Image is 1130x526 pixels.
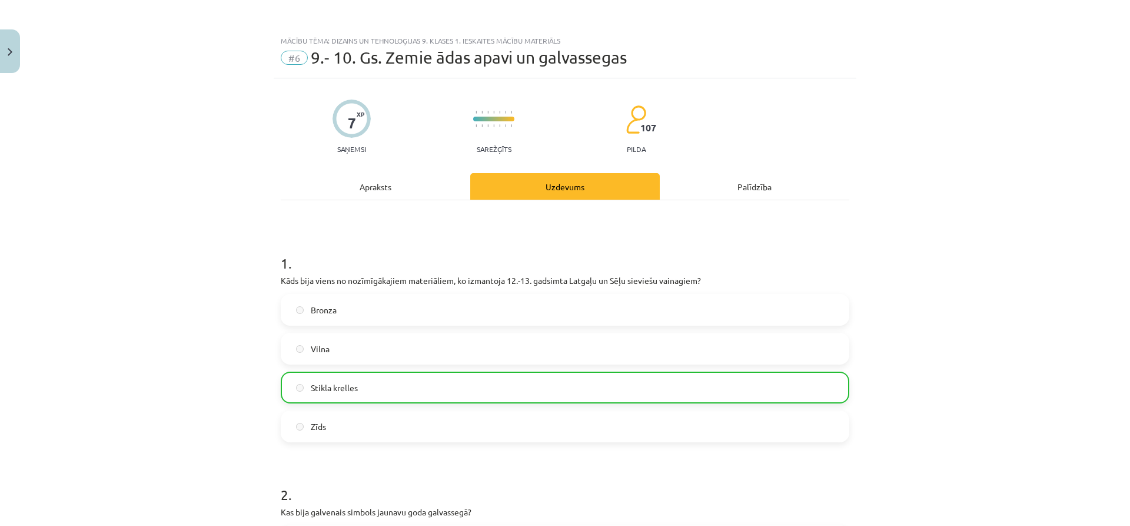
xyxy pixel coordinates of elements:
[348,115,356,131] div: 7
[499,124,500,127] img: icon-short-line-57e1e144782c952c97e751825c79c345078a6d821885a25fce030b3d8c18986b.svg
[476,124,477,127] img: icon-short-line-57e1e144782c952c97e751825c79c345078a6d821885a25fce030b3d8c18986b.svg
[333,145,371,153] p: Saņemsi
[281,37,849,45] div: Mācību tēma: Dizains un tehnoloģijas 9. klases 1. ieskaites mācību materiāls
[296,423,304,431] input: Zīds
[281,51,308,65] span: #6
[311,343,330,355] span: Vilna
[493,124,494,127] img: icon-short-line-57e1e144782c952c97e751825c79c345078a6d821885a25fce030b3d8c18986b.svg
[281,274,849,287] p: Kāds bija viens no nozīmīgākajiem materiāliem, ko izmantoja 12.-13. gadsimta Latgaļu un Sēļu siev...
[281,234,849,271] h1: 1 .
[481,124,483,127] img: icon-short-line-57e1e144782c952c97e751825c79c345078a6d821885a25fce030b3d8c18986b.svg
[311,421,326,433] span: Zīds
[470,173,660,200] div: Uzdevums
[296,345,304,353] input: Vilna
[311,382,358,394] span: Stikla krelles
[627,145,646,153] p: pilda
[626,105,646,134] img: students-c634bb4e5e11cddfef0936a35e636f08e4e9abd3cc4e673bd6f9a4125e45ecb1.svg
[477,145,511,153] p: Sarežģīts
[640,123,656,133] span: 107
[357,111,364,117] span: XP
[660,173,849,200] div: Palīdzība
[481,111,483,114] img: icon-short-line-57e1e144782c952c97e751825c79c345078a6d821885a25fce030b3d8c18986b.svg
[487,111,488,114] img: icon-short-line-57e1e144782c952c97e751825c79c345078a6d821885a25fce030b3d8c18986b.svg
[487,124,488,127] img: icon-short-line-57e1e144782c952c97e751825c79c345078a6d821885a25fce030b3d8c18986b.svg
[296,306,304,314] input: Bronza
[281,466,849,502] h1: 2 .
[493,111,494,114] img: icon-short-line-57e1e144782c952c97e751825c79c345078a6d821885a25fce030b3d8c18986b.svg
[311,48,627,67] span: 9.- 10. Gs. Zemie ādas apavi un galvassegas
[511,111,512,114] img: icon-short-line-57e1e144782c952c97e751825c79c345078a6d821885a25fce030b3d8c18986b.svg
[505,124,506,127] img: icon-short-line-57e1e144782c952c97e751825c79c345078a6d821885a25fce030b3d8c18986b.svg
[505,111,506,114] img: icon-short-line-57e1e144782c952c97e751825c79c345078a6d821885a25fce030b3d8c18986b.svg
[281,506,849,518] p: Kas bija galvenais simbols jaunavu goda galvassegā?
[476,111,477,114] img: icon-short-line-57e1e144782c952c97e751825c79c345078a6d821885a25fce030b3d8c18986b.svg
[296,384,304,392] input: Stikla krelles
[281,173,470,200] div: Apraksts
[499,111,500,114] img: icon-short-line-57e1e144782c952c97e751825c79c345078a6d821885a25fce030b3d8c18986b.svg
[511,124,512,127] img: icon-short-line-57e1e144782c952c97e751825c79c345078a6d821885a25fce030b3d8c18986b.svg
[8,48,12,56] img: icon-close-lesson-0947bae3869378f0d4975bcd49f059093ad1ed9edebbc8119c70593378902aed.svg
[311,304,337,316] span: Bronza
